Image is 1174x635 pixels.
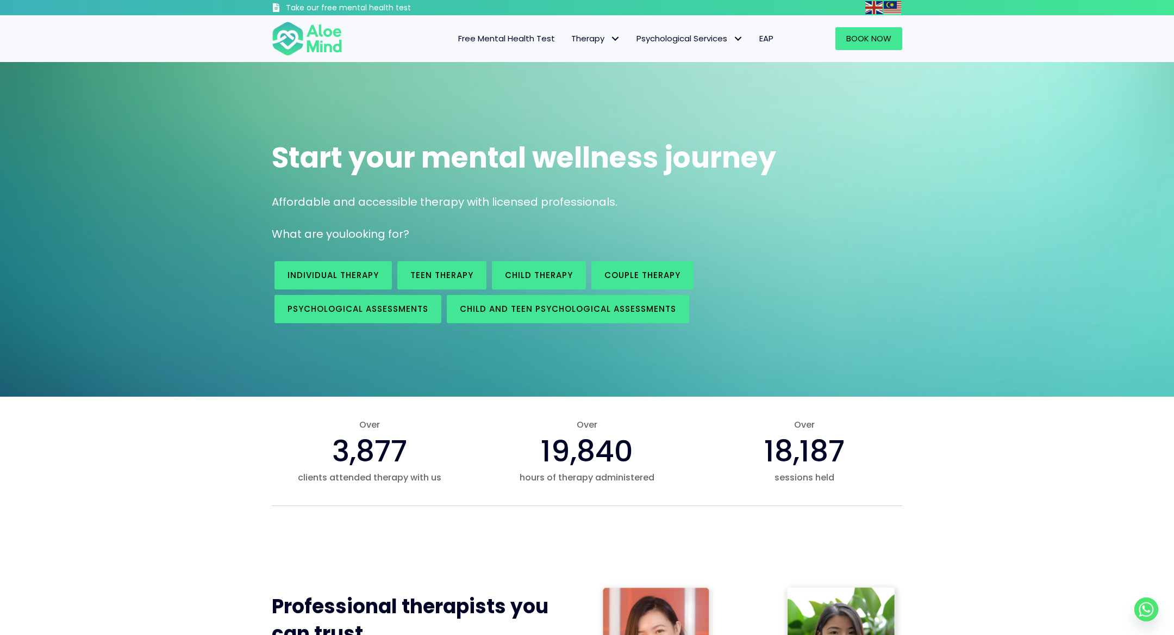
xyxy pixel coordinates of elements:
[274,295,441,323] a: Psychological assessments
[730,31,746,47] span: Psychological Services: submenu
[571,33,620,44] span: Therapy
[489,471,685,484] span: hours of therapy administered
[272,138,776,177] span: Start your mental wellness journey
[274,261,392,289] a: Individual therapy
[460,303,676,315] span: Child and Teen Psychological assessments
[759,33,773,44] span: EAP
[505,269,573,281] span: Child Therapy
[346,226,409,242] span: looking for?
[1134,597,1158,621] a: Whatsapp
[628,27,751,50] a: Psychological ServicesPsychological Services: submenu
[288,269,379,281] span: Individual therapy
[272,194,902,210] p: Affordable and accessible therapy with licensed professionals.
[865,1,883,14] img: en
[835,27,902,50] a: Book Now
[272,21,342,57] img: Aloe mind Logo
[492,261,586,289] a: Child Therapy
[447,295,689,323] a: Child and Teen Psychological assessments
[288,303,428,315] span: Psychological assessments
[286,3,469,14] h3: Take our free mental health test
[707,418,902,431] span: Over
[541,430,633,472] span: 19,840
[397,261,486,289] a: Teen Therapy
[563,27,628,50] a: TherapyTherapy: submenu
[636,33,743,44] span: Psychological Services
[332,430,407,472] span: 3,877
[884,1,901,14] img: ms
[450,27,563,50] a: Free Mental Health Test
[751,27,782,50] a: EAP
[458,33,555,44] span: Free Mental Health Test
[591,261,694,289] a: Couple therapy
[846,33,891,44] span: Book Now
[272,226,346,242] span: What are you
[357,27,782,50] nav: Menu
[607,31,623,47] span: Therapy: submenu
[764,430,845,472] span: 18,187
[604,269,680,281] span: Couple therapy
[410,269,473,281] span: Teen Therapy
[489,418,685,431] span: Over
[272,418,467,431] span: Over
[884,1,902,14] a: Malay
[272,3,469,15] a: Take our free mental health test
[272,471,467,484] span: clients attended therapy with us
[707,471,902,484] span: sessions held
[865,1,884,14] a: English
